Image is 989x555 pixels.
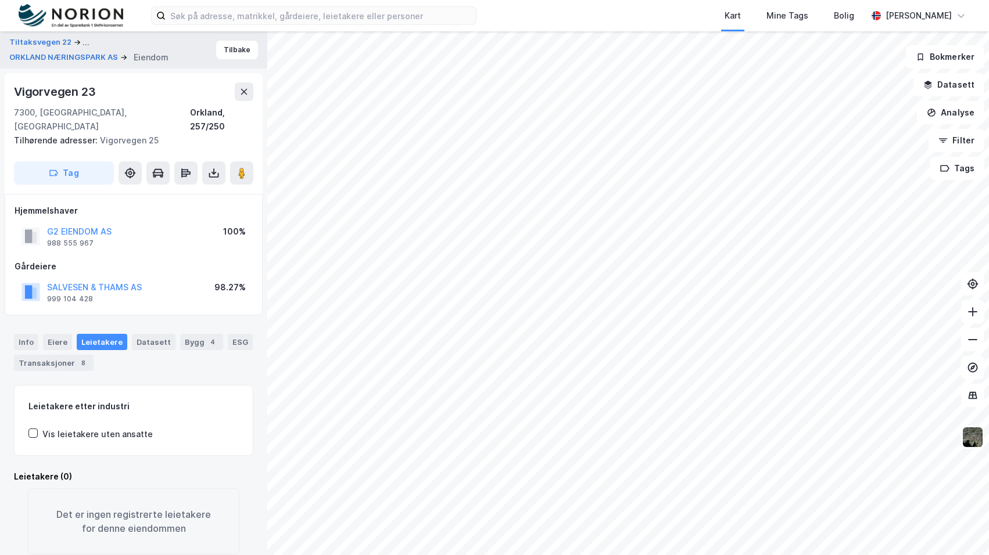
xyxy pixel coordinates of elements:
[214,280,246,294] div: 98.27%
[14,135,100,145] span: Tilhørende adresser:
[14,470,253,484] div: Leietakere (0)
[930,157,984,180] button: Tags
[14,161,114,185] button: Tag
[207,336,218,348] div: 4
[917,101,984,124] button: Analyse
[931,499,989,555] div: Kontrollprogram for chat
[223,225,246,239] div: 100%
[14,355,94,371] div: Transaksjoner
[14,106,190,134] div: 7300, [GEOGRAPHIC_DATA], [GEOGRAPHIC_DATA]
[134,51,169,64] div: Eiendom
[19,4,123,28] img: norion-logo.80e7a08dc31c2e691866.png
[931,499,989,555] iframe: Chat Widget
[43,334,72,350] div: Eiere
[47,239,94,248] div: 988 555 967
[77,334,127,350] div: Leietakere
[766,9,808,23] div: Mine Tags
[77,357,89,369] div: 8
[228,334,253,350] div: ESG
[47,294,93,304] div: 999 104 428
[962,426,984,448] img: 9k=
[15,260,253,273] div: Gårdeiere
[9,52,120,63] button: ORKLAND NÆRINGSPARK AS
[190,106,253,134] div: Orkland, 257/250
[42,427,153,441] div: Vis leietakere uten ansatte
[28,488,239,554] div: Det er ingen registrerte leietakere for denne eiendommen
[132,334,175,350] div: Datasett
[216,41,258,59] button: Tilbake
[913,73,984,96] button: Datasett
[906,45,984,69] button: Bokmerker
[14,334,38,350] div: Info
[725,9,741,23] div: Kart
[886,9,952,23] div: [PERSON_NAME]
[14,82,98,101] div: Vigorvegen 23
[15,204,253,218] div: Hjemmelshaver
[834,9,854,23] div: Bolig
[83,35,89,49] div: ...
[166,7,476,24] input: Søk på adresse, matrikkel, gårdeiere, leietakere eller personer
[9,35,74,49] button: Tiltaksvegen 22
[180,334,223,350] div: Bygg
[28,399,239,413] div: Leietakere etter industri
[929,129,984,152] button: Filter
[14,134,244,147] div: Vigorvegen 25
